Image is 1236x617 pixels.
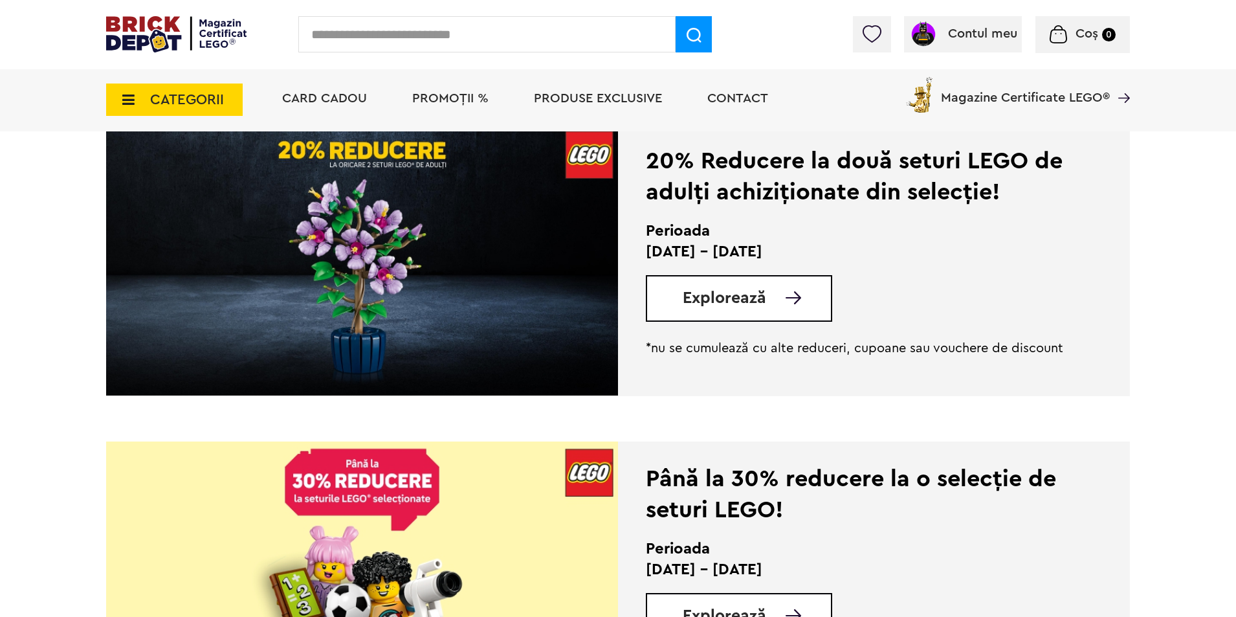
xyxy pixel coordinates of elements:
p: *nu se cumulează cu alte reduceri, cupoane sau vouchere de discount [646,341,1066,356]
small: 0 [1102,28,1116,41]
span: Contul meu [948,27,1017,40]
span: Magazine Certificate LEGO® [941,74,1110,104]
a: Magazine Certificate LEGO® [1110,74,1130,87]
div: Până la 30% reducere la o selecție de seturi LEGO! [646,464,1066,526]
a: Produse exclusive [534,92,662,105]
a: PROMOȚII % [412,92,489,105]
span: CATEGORII [150,93,224,107]
a: Contact [707,92,768,105]
span: Coș [1076,27,1098,40]
span: Explorează [683,290,766,306]
p: [DATE] - [DATE] [646,241,1066,262]
div: 20% Reducere la două seturi LEGO de adulți achiziționate din selecție! [646,146,1066,208]
a: Explorează [683,290,831,306]
h2: Perioada [646,221,1066,241]
p: [DATE] - [DATE] [646,559,1066,580]
a: Card Cadou [282,92,367,105]
h2: Perioada [646,539,1066,559]
a: Contul meu [909,27,1017,40]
